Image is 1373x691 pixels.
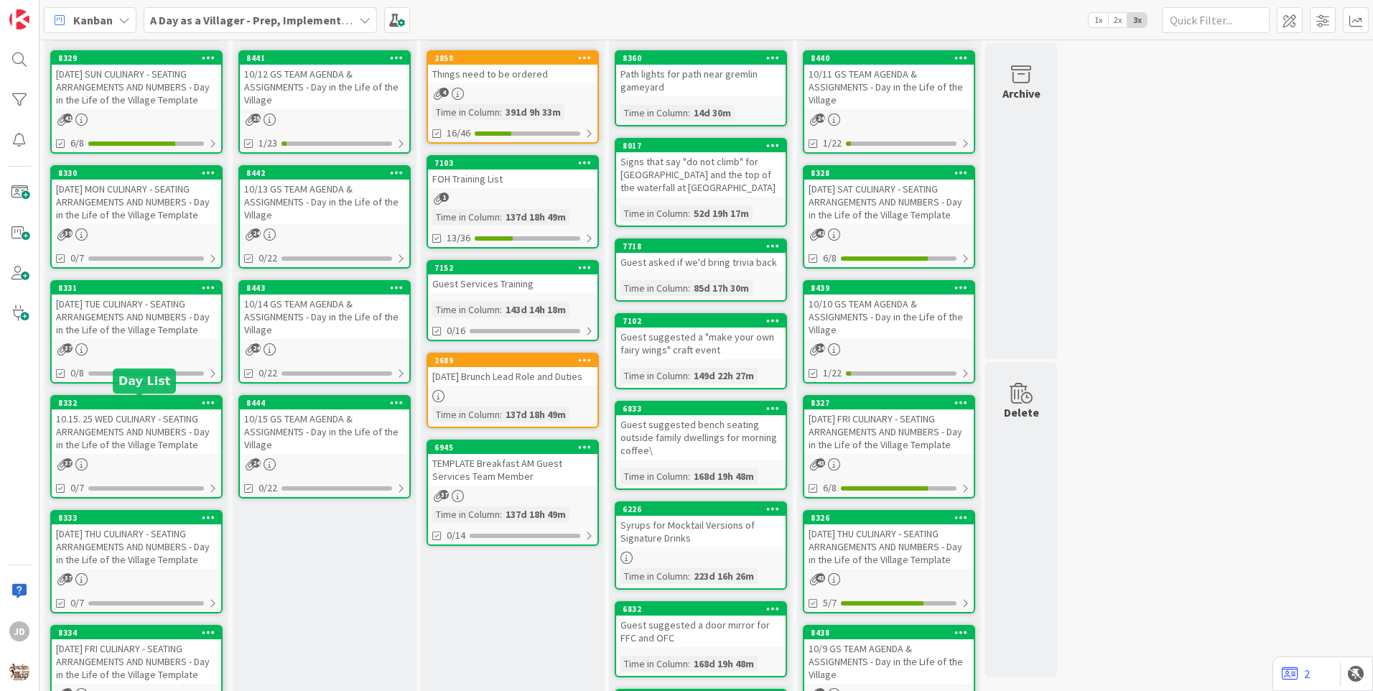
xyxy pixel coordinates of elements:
div: 833210.15. 25 WED CULINARY - SEATING ARRANGEMENTS AND NUMBERS - Day in the Life of the Village Te... [52,396,221,454]
span: 42 [816,228,825,238]
div: [DATE] TUE CULINARY - SEATING ARRANGEMENTS AND NUMBERS - Day in the Life of the Village Template [52,295,221,339]
div: 6945TEMPLATE Breakfast AM Guest Services Team Member [428,441,597,486]
div: 8360 [623,53,786,63]
div: Time in Column [620,468,688,484]
span: 5/7 [823,595,837,611]
div: 14d 30m [690,105,735,121]
div: 8360Path lights for path near gremlin gameyard [616,52,786,96]
div: 2858 [428,52,597,65]
div: 6226Syrups for Mocktail Versions of Signature Drinks [616,503,786,547]
div: 8440 [811,53,974,63]
span: 24 [251,228,261,238]
div: 10/14 GS TEAM AGENDA & ASSIGNMENTS - Day in the Life of the Village [240,295,409,339]
div: Time in Column [432,104,500,120]
div: 7102 [616,315,786,328]
span: 39 [63,228,73,238]
div: 8332 [58,398,221,408]
span: 1/22 [823,366,842,381]
span: : [500,302,502,317]
span: 24 [816,113,825,123]
div: 7718 [616,240,786,253]
div: 7103FOH Training List [428,157,597,188]
div: 6833 [623,404,786,414]
div: 8333 [58,513,221,523]
div: 2858 [434,53,597,63]
div: 8334[DATE] FRI CULINARY - SEATING ARRANGEMENTS AND NUMBERS - Day in the Life of the Village Template [52,626,221,684]
div: 137d 18h 49m [502,506,569,522]
div: 7102Guest suggested a "make your own fairy wings" craft event [616,315,786,359]
div: 10/15 GS TEAM AGENDA & ASSIGNMENTS - Day in the Life of the Village [240,409,409,454]
div: 6833Guest suggested bench seating outside family dwellings for morning coffee\ [616,402,786,460]
div: 8329 [52,52,221,65]
div: 8439 [811,283,974,293]
div: Path lights for path near gremlin gameyard [616,65,786,96]
div: 8333[DATE] THU CULINARY - SEATING ARRANGEMENTS AND NUMBERS - Day in the Life of the Village Template [52,511,221,569]
div: 137d 18h 49m [502,209,569,225]
div: 10/11 GS TEAM AGENDA & ASSIGNMENTS - Day in the Life of the Village [804,65,974,109]
div: 6832 [616,603,786,616]
div: 8444 [240,396,409,409]
div: 8330 [52,167,221,180]
div: FOH Training List [428,170,597,188]
span: 24 [816,343,825,353]
div: 8328 [804,167,974,180]
span: 1 [439,193,449,202]
div: 8330 [58,168,221,178]
div: [DATE] THU CULINARY - SEATING ARRANGEMENTS AND NUMBERS - Day in the Life of the Village Template [52,524,221,569]
div: 8333 [52,511,221,524]
div: 7718 [623,241,786,251]
div: [DATE] FRI CULINARY - SEATING ARRANGEMENTS AND NUMBERS - Day in the Life of the Village Template [52,639,221,684]
div: 7102 [623,316,786,326]
div: Time in Column [432,302,500,317]
div: [DATE] THU CULINARY - SEATING ARRANGEMENTS AND NUMBERS - Day in the Life of the Village Template [804,524,974,569]
div: 8440 [804,52,974,65]
span: 6/8 [823,251,837,266]
span: 4 [439,88,449,97]
div: 2689[DATE] Brunch Lead Role and Duties [428,354,597,386]
div: 143d 14h 18m [502,302,569,317]
div: 223d 16h 26m [690,568,758,584]
div: 8438 [811,628,974,638]
div: 8326 [811,513,974,523]
span: 0/7 [70,251,84,266]
div: 8442 [240,167,409,180]
div: 8327 [811,398,974,408]
div: Time in Column [620,280,688,296]
div: 844010/11 GS TEAM AGENDA & ASSIGNMENTS - Day in the Life of the Village [804,52,974,109]
div: 149d 22h 27m [690,368,758,384]
div: 8328[DATE] SAT CULINARY - SEATING ARRANGEMENTS AND NUMBERS - Day in the Life of the Village Template [804,167,974,224]
span: 24 [251,458,261,468]
span: : [500,506,502,522]
div: Time in Column [620,205,688,221]
div: Time in Column [620,568,688,584]
div: TEMPLATE Breakfast AM Guest Services Team Member [428,454,597,486]
a: 2 [1282,665,1310,682]
span: 37 [63,458,73,468]
div: 8439 [804,282,974,295]
span: : [688,205,690,221]
div: 8326 [804,511,974,524]
div: 8360 [616,52,786,65]
div: 10/9 GS TEAM AGENDA & ASSIGNMENTS - Day in the Life of the Village [804,639,974,684]
div: 6833 [616,402,786,415]
div: 8438 [804,626,974,639]
div: [DATE] MON CULINARY - SEATING ARRANGEMENTS AND NUMBERS - Day in the Life of the Village Template [52,180,221,224]
div: 8443 [240,282,409,295]
div: 8329[DATE] SUN CULINARY - SEATING ARRANGEMENTS AND NUMBERS - Day in the Life of the Village Template [52,52,221,109]
span: 6/8 [70,136,84,151]
span: 1/22 [823,136,842,151]
div: 391d 9h 33m [502,104,564,120]
div: 6226 [623,504,786,514]
div: 8331 [52,282,221,295]
div: 7152 [434,263,597,273]
div: 8332 [52,396,221,409]
div: 8017 [616,139,786,152]
div: Archive [1002,85,1041,102]
div: 8441 [240,52,409,65]
div: 7103 [434,158,597,168]
span: 37 [439,490,449,499]
div: [DATE] FRI CULINARY - SEATING ARRANGEMENTS AND NUMBERS - Day in the Life of the Village Template [804,409,974,454]
div: 10.15. 25 WED CULINARY - SEATING ARRANGEMENTS AND NUMBERS - Day in the Life of the Village Template [52,409,221,454]
div: 8327[DATE] FRI CULINARY - SEATING ARRANGEMENTS AND NUMBERS - Day in the Life of the Village Template [804,396,974,454]
div: 8334 [52,626,221,639]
